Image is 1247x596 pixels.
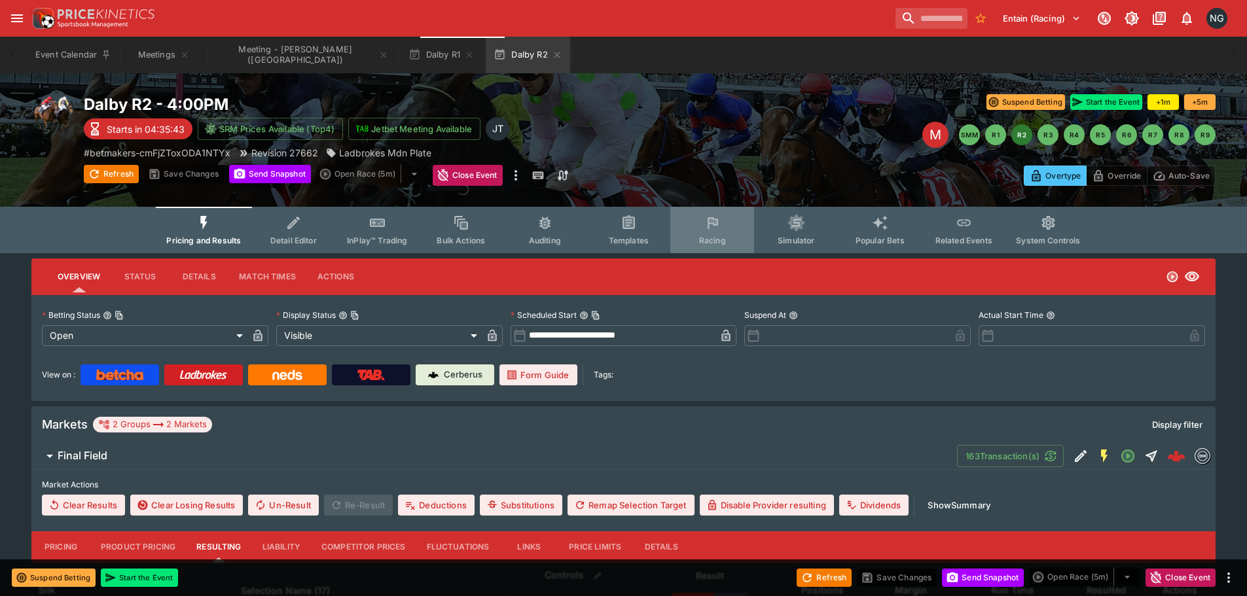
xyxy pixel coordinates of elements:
button: R8 [1168,124,1189,145]
p: Cerberus [444,368,482,381]
button: 163Transaction(s) [957,445,1064,467]
p: Starts in 04:35:43 [107,122,185,136]
div: Start From [1024,166,1216,186]
span: Un-Result [248,495,318,516]
button: Close Event [1146,569,1216,587]
button: more [508,165,524,186]
button: Suspend Betting [12,569,96,587]
button: R3 [1038,124,1058,145]
img: PriceKinetics [58,9,154,19]
img: horse_racing.png [31,94,73,136]
button: +5m [1184,94,1216,110]
button: more [1221,570,1237,586]
button: SGM Enabled [1093,444,1116,468]
button: Display filter [1144,414,1210,435]
button: Suspend At [789,311,798,320]
button: Betting StatusCopy To Clipboard [103,311,112,320]
button: Dalby R2 [486,37,569,73]
div: Open [42,325,247,346]
label: View on : [42,364,75,385]
button: Liability [252,531,311,563]
button: Start the Event [1070,94,1142,110]
img: TabNZ [357,370,385,380]
nav: pagination navigation [959,124,1216,145]
button: Competitor Prices [311,531,416,563]
button: Jetbet Meeting Available [348,118,480,140]
button: Overtype [1024,166,1087,186]
button: Dividends [839,495,909,516]
button: Disable Provider resulting [700,495,834,516]
button: Links [499,531,558,563]
button: Overview [47,261,111,292]
h2: Copy To Clipboard [84,94,650,114]
button: Display StatusCopy To Clipboard [338,311,348,320]
button: Refresh [797,569,852,587]
button: Send Snapshot [942,569,1024,587]
svg: Open [1166,270,1179,283]
div: Edit Meeting [922,122,949,148]
button: Pricing [31,531,90,563]
button: Deductions [398,495,475,516]
button: Straight [1140,444,1163,468]
label: Market Actions [42,475,1205,495]
button: Price Limits [558,531,632,563]
label: Tags: [594,364,613,385]
div: Josh Tanner [486,117,509,141]
button: Clear Results [42,495,125,516]
p: Auto-Save [1168,169,1210,183]
span: Detail Editor [270,236,317,245]
button: Remap Selection Target [568,495,695,516]
button: Actual Start Time [1046,311,1055,320]
svg: Open [1120,448,1136,464]
div: Event type filters [156,207,1091,253]
p: Override [1108,169,1141,183]
svg: Visible [1184,269,1200,285]
button: R9 [1195,124,1216,145]
div: Ladbrokes Mdn Plate [326,146,431,160]
span: Re-Result [324,495,393,516]
span: Related Events [935,236,992,245]
button: Override [1086,166,1147,186]
button: Meetings [122,37,206,73]
h5: Markets [42,417,88,432]
button: Scheduled StartCopy To Clipboard [579,311,588,320]
button: Final Field [31,443,957,469]
button: Event Calendar [27,37,119,73]
button: Toggle light/dark mode [1120,7,1144,30]
img: Neds [272,370,302,380]
a: 1c642ba4-526c-4c67-bab4-11c1cc317bcb [1163,443,1189,469]
button: Copy To Clipboard [115,311,124,320]
p: Copy To Clipboard [84,146,230,160]
button: Clear Losing Results [130,495,243,516]
button: Resulting [186,531,251,563]
button: Select Tenant [995,8,1089,29]
span: InPlay™ Trading [347,236,407,245]
span: Racing [699,236,726,245]
button: Details [632,531,691,563]
p: Suspend At [744,309,786,321]
button: Dalby R1 [399,37,483,73]
button: Product Pricing [90,531,186,563]
p: Scheduled Start [511,309,577,321]
img: jetbet-logo.svg [355,122,369,135]
button: Match Times [228,261,306,292]
span: Simulator [778,236,814,245]
button: Close Event [433,165,503,186]
button: Start the Event [101,569,178,587]
button: open drawer [5,7,29,30]
button: Details [170,261,228,292]
a: Form Guide [499,364,577,385]
div: Visible [276,325,482,346]
button: Auto-Save [1147,166,1216,186]
span: Pricing and Results [166,236,241,245]
button: R2 [1011,124,1032,145]
h6: Final Field [58,449,107,463]
div: 1c642ba4-526c-4c67-bab4-11c1cc317bcb [1167,447,1185,465]
span: Templates [609,236,649,245]
div: 2 Groups 2 Markets [98,417,207,432]
button: Refresh [84,165,139,183]
button: R7 [1142,124,1163,145]
button: Open [1116,444,1140,468]
span: System Controls [1016,236,1080,245]
button: Fluctuations [416,531,500,563]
